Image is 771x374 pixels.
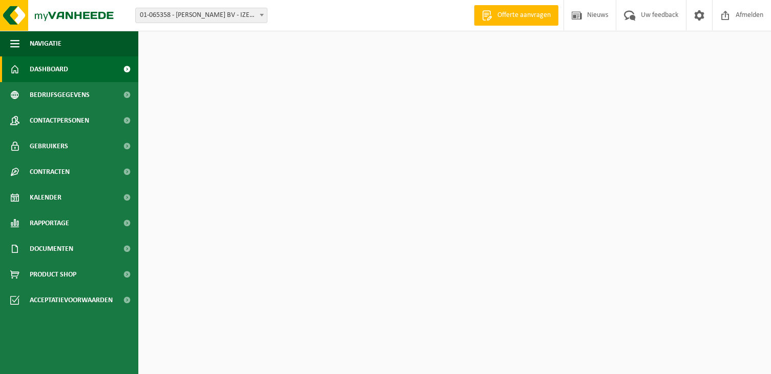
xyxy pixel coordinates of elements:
span: Offerte aanvragen [495,10,553,21]
span: 01-065358 - DESMET KRIS BV - IZEGEM [136,8,267,23]
span: Dashboard [30,56,68,82]
span: Documenten [30,236,73,262]
span: Acceptatievoorwaarden [30,287,113,313]
span: Rapportage [30,210,69,236]
span: Product Shop [30,262,76,287]
span: Gebruikers [30,133,68,159]
span: Bedrijfsgegevens [30,82,90,108]
span: Kalender [30,185,61,210]
span: Contracten [30,159,70,185]
span: Contactpersonen [30,108,89,133]
span: Navigatie [30,31,61,56]
span: 01-065358 - DESMET KRIS BV - IZEGEM [135,8,267,23]
a: Offerte aanvragen [474,5,558,26]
